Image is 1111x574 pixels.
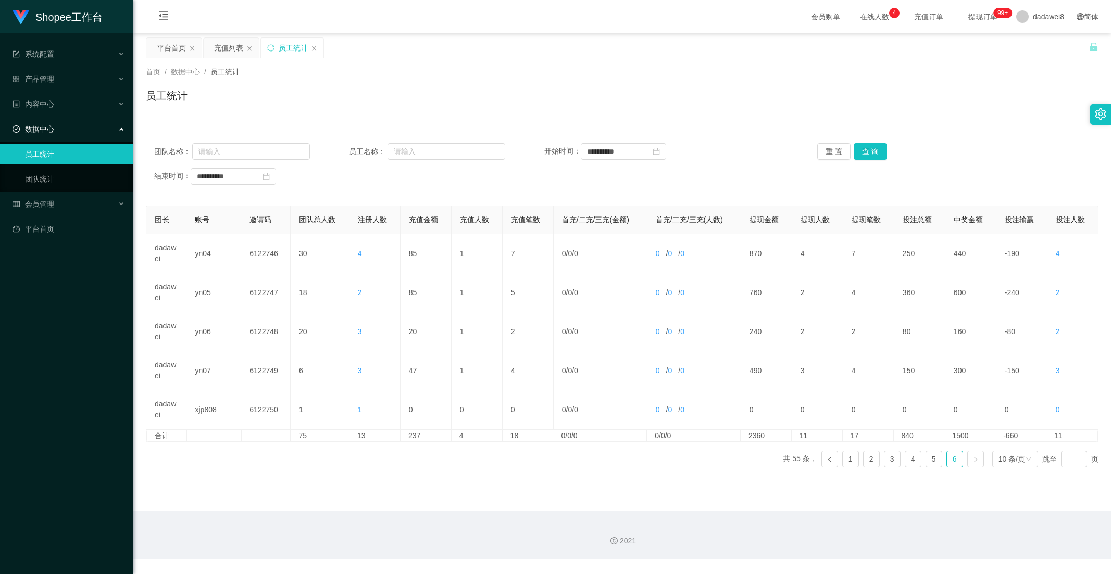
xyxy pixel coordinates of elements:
td: 4 [452,430,503,441]
span: 投注人数 [1056,215,1085,224]
td: -190 [996,234,1047,273]
td: 300 [945,351,996,390]
td: 0 [996,390,1047,429]
td: 150 [894,351,945,390]
span: 充值金额 [409,215,438,224]
td: 760 [741,273,792,312]
td: 1500 [944,430,995,441]
i: 图标: close [246,45,253,52]
span: / [165,68,167,76]
td: / / [554,390,647,429]
span: 0 [574,405,578,414]
td: / / [647,234,741,273]
td: / / [554,312,647,351]
a: 5 [926,451,942,467]
td: yn07 [186,351,241,390]
td: 合计 [147,430,187,441]
span: 0 [656,249,660,258]
td: 2360 [741,430,792,441]
td: 440 [945,234,996,273]
span: 2 [1056,288,1060,297]
div: 员工统计 [279,38,308,58]
td: 4 [503,351,554,390]
a: 3 [884,451,900,467]
span: 中奖金额 [954,215,983,224]
td: yn06 [186,312,241,351]
span: 内容中心 [13,100,54,108]
td: 18 [291,273,349,312]
li: 下一页 [967,451,984,467]
span: 首充/二充/三充(人数) [656,215,723,224]
span: 首页 [146,68,160,76]
td: 1 [452,312,503,351]
span: 充值订单 [909,13,948,20]
h1: 员工统计 [146,88,188,104]
span: 0 [656,366,660,375]
td: 160 [945,312,996,351]
td: 7 [503,234,554,273]
span: 0 [680,405,684,414]
div: 跳至 页 [1042,451,1098,467]
td: xjp808 [186,390,241,429]
li: 上一页 [821,451,838,467]
i: 图标: calendar [263,173,270,180]
i: 图标: table [13,200,20,208]
td: 30 [291,234,349,273]
span: 0 [568,366,572,375]
td: dadawei [146,273,186,312]
td: 6122748 [241,312,291,351]
td: 4 [843,273,894,312]
td: 6122747 [241,273,291,312]
td: / / [647,273,741,312]
span: 0 [668,405,672,414]
td: 20 [401,312,452,351]
td: / / [554,351,647,390]
td: 85 [401,234,452,273]
td: 5 [503,273,554,312]
span: 提现笔数 [852,215,881,224]
span: 开始时间： [544,147,581,155]
span: 0 [656,327,660,336]
td: dadawei [146,390,186,429]
td: dadawei [146,312,186,351]
td: 600 [945,273,996,312]
li: 6 [946,451,963,467]
span: 0 [568,288,572,297]
span: 在线人数 [855,13,894,20]
span: 团队名称： [154,146,192,157]
td: / / [647,390,741,429]
td: 2 [843,312,894,351]
td: / / [554,234,647,273]
li: 3 [884,451,901,467]
span: 3 [1056,366,1060,375]
span: 0 [562,405,566,414]
div: 充值列表 [214,38,243,58]
div: 平台首页 [157,38,186,58]
input: 请输入 [192,143,310,160]
span: 0 [574,288,578,297]
span: 数据中心 [13,125,54,133]
a: 团队统计 [25,169,125,189]
td: -660 [995,430,1046,441]
td: 4 [843,351,894,390]
td: 0 [503,390,554,429]
span: 1 [358,405,362,414]
button: 查 询 [854,143,887,160]
span: / [204,68,206,76]
td: 0 [792,390,843,429]
span: 充值人数 [460,215,489,224]
i: 图标: close [311,45,317,52]
span: 数据中心 [171,68,200,76]
td: 870 [741,234,792,273]
td: dadawei [146,234,186,273]
span: 0 [574,366,578,375]
input: 请输入 [388,143,505,160]
span: 0 [574,327,578,336]
td: / / [647,312,741,351]
td: 360 [894,273,945,312]
span: 首充/二充/三充(金额) [562,215,629,224]
li: 2 [863,451,880,467]
a: 2 [864,451,879,467]
td: 4 [792,234,843,273]
td: 11 [1046,430,1097,441]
